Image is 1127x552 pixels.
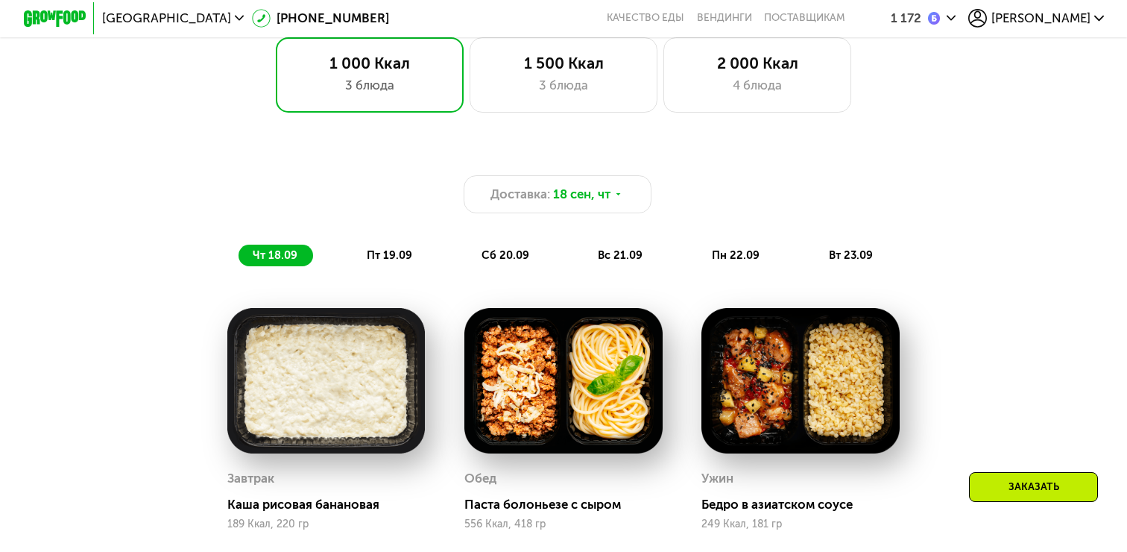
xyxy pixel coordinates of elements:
[253,248,297,262] span: чт 18.09
[701,497,912,512] div: Бедро в азиатском соусе
[227,497,438,512] div: Каша рисовая банановая
[464,518,663,530] div: 556 Ккал, 418 гр
[102,12,231,25] span: [GEOGRAPHIC_DATA]
[607,12,684,25] a: Качество еды
[701,467,733,491] div: Ужин
[598,248,643,262] span: вс 21.09
[891,12,921,25] div: 1 172
[490,185,550,204] span: Доставка:
[712,248,760,262] span: пн 22.09
[464,497,675,512] div: Паста болоньезе с сыром
[553,185,610,204] span: 18 сен, чт
[680,54,835,72] div: 2 000 Ккал
[292,76,447,95] div: 3 блюда
[991,12,1090,25] span: [PERSON_NAME]
[464,467,496,491] div: Обед
[252,9,390,28] a: [PHONE_NUMBER]
[829,248,873,262] span: вт 23.09
[227,518,426,530] div: 189 Ккал, 220 гр
[486,54,641,72] div: 1 500 Ккал
[969,472,1098,502] div: Заказать
[486,76,641,95] div: 3 блюда
[227,467,274,491] div: Завтрак
[697,12,752,25] a: Вендинги
[701,518,900,530] div: 249 Ккал, 181 гр
[680,76,835,95] div: 4 блюда
[764,12,845,25] div: поставщикам
[292,54,447,72] div: 1 000 Ккал
[367,248,412,262] span: пт 19.09
[482,248,529,262] span: сб 20.09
